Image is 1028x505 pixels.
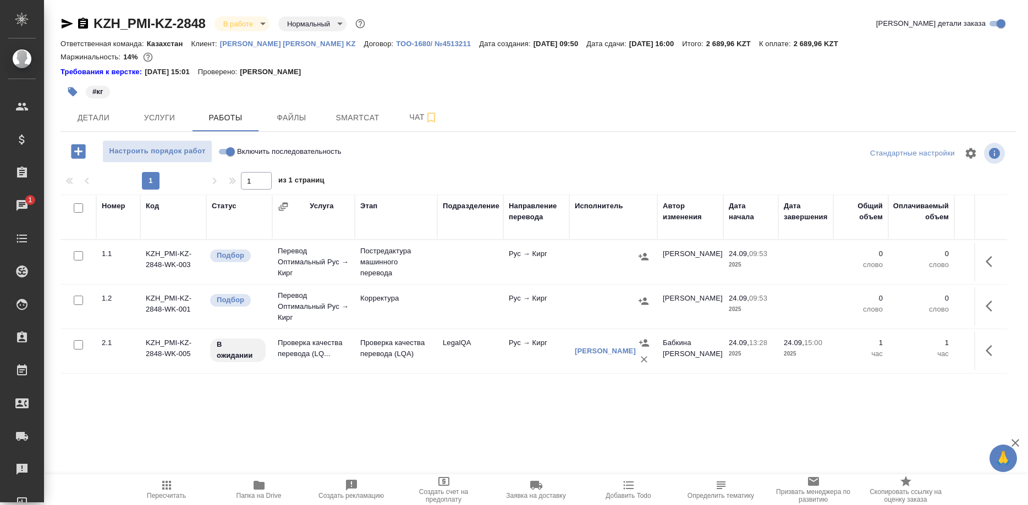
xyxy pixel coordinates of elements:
p: Ответственная команда: [61,40,147,48]
td: [PERSON_NAME] [657,243,723,281]
p: KZT [960,259,1004,270]
div: Номер [102,201,125,212]
button: 🙏 [989,445,1017,472]
button: 0.00 KZT; 318.00 RUB; [141,50,155,64]
td: Рус → Кирг [503,243,569,281]
p: 0 [960,248,1004,259]
span: Файлы [265,111,318,125]
a: 1 [3,192,41,219]
button: Скопировать ссылку для ЯМессенджера [61,17,74,30]
div: Исполнитель назначен, приступать к работе пока рано [209,337,267,363]
a: [PERSON_NAME] [PERSON_NAME] KZ [220,38,364,48]
button: Добавить работу [63,140,94,163]
p: час [894,348,949,359]
p: [PERSON_NAME] [240,66,309,77]
a: KZH_PMI-KZ-2848 [94,16,206,31]
div: 1.1 [102,248,135,259]
p: слово [894,259,949,270]
div: Можно подбирать исполнителей [209,248,267,263]
button: Назначить [635,293,652,309]
div: Общий объем [839,201,883,223]
p: К оплате: [759,40,794,48]
button: Нормальный [284,19,333,29]
span: Посмотреть информацию [984,143,1007,164]
p: [DATE] 15:01 [145,66,198,77]
p: 24.09, [784,338,804,347]
p: Договор: [364,40,397,48]
td: Перевод Оптимальный Рус → Кирг [272,285,355,329]
div: Этап [360,201,377,212]
div: Дата начала [729,201,773,223]
span: Услуги [133,111,186,125]
div: 2.1 [102,337,135,348]
p: 2025 [729,259,773,270]
td: KZH_PMI-KZ-2848-WK-003 [140,243,206,281]
p: 318 [960,337,1004,348]
p: Проверка качества перевода (LQA) [360,337,432,359]
p: слово [839,304,883,315]
p: #кг [92,86,103,97]
td: Перевод Оптимальный Рус → Кирг [272,240,355,284]
div: Можно подбирать исполнителей [209,293,267,308]
p: слово [839,259,883,270]
span: Включить последовательность [237,146,342,157]
p: 09:53 [749,294,767,302]
p: Дата сдачи: [586,40,629,48]
p: Постредактура машинного перевода [360,246,432,279]
p: Дата создания: [479,40,533,48]
p: В ожидании [217,339,259,361]
td: [PERSON_NAME] [657,287,723,326]
p: RUB [960,348,1004,359]
button: Здесь прячутся важные кнопки [979,337,1005,364]
p: ТОО-1680/ №4513211 [396,40,479,48]
button: Скопировать ссылку [76,17,90,30]
p: 24.09, [729,249,749,258]
div: Статус [212,201,237,212]
td: Проверка качества перевода (LQ... [272,332,355,370]
p: Корректура [360,293,432,304]
p: [DATE] 09:50 [534,40,587,48]
p: Итого: [682,40,706,48]
p: 2 689,96 KZT [706,40,759,48]
td: Бабкина [PERSON_NAME] [657,332,723,370]
div: 1.2 [102,293,135,304]
p: 1 [839,337,883,348]
p: 15:00 [804,338,822,347]
button: Удалить [636,351,652,368]
td: Рус → Кирг [503,287,569,326]
div: Направление перевода [509,201,564,223]
p: Клиент: [191,40,219,48]
p: 2025 [729,348,773,359]
p: час [839,348,883,359]
p: 0 [960,293,1004,304]
button: Доп статусы указывают на важность/срочность заказа [353,16,367,31]
p: Казахстан [147,40,191,48]
a: Требования к верстке: [61,66,145,77]
p: 2025 [729,304,773,315]
p: 0 [894,248,949,259]
span: Детали [67,111,120,125]
td: KZH_PMI-KZ-2848-WK-001 [140,287,206,326]
div: Нажми, чтобы открыть папку с инструкцией [61,66,145,77]
div: Дата завершения [784,201,828,223]
a: [PERSON_NAME] [575,347,636,355]
svg: Подписаться [425,111,438,124]
span: кг [85,86,111,96]
p: слово [894,304,949,315]
p: 24.09, [729,294,749,302]
span: 1 [21,195,39,206]
p: 1 [894,337,949,348]
p: 0 [894,293,949,304]
p: 0 [839,248,883,259]
p: 0 [839,293,883,304]
p: KZT [960,304,1004,315]
div: split button [867,145,958,162]
p: 2025 [784,348,828,359]
span: Настроить порядок работ [108,145,206,158]
button: Назначить [635,248,652,265]
button: Добавить тэг [61,80,85,104]
td: KZH_PMI-KZ-2848-WK-005 [140,332,206,370]
p: Проверено: [198,66,240,77]
p: Подбор [217,295,244,306]
div: В работе [215,16,270,31]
